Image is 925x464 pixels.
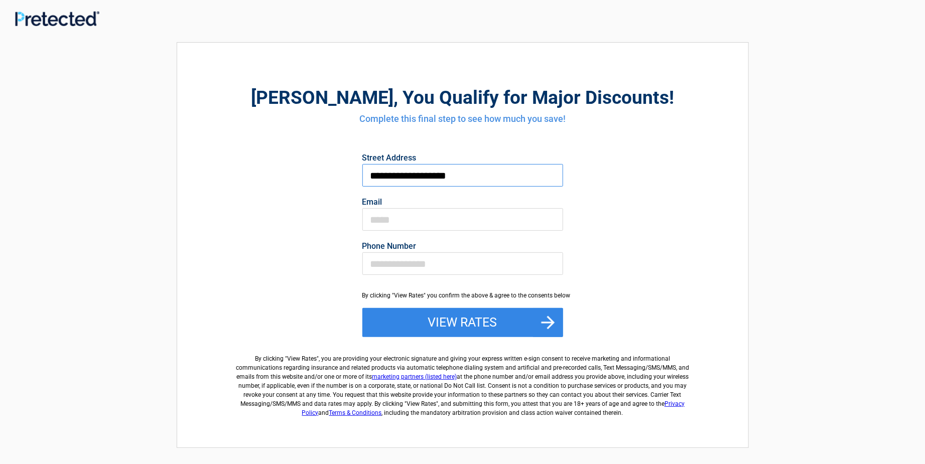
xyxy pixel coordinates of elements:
button: View Rates [362,308,563,337]
a: marketing partners (listed here) [372,373,457,380]
span: [PERSON_NAME] [251,87,393,108]
span: View Rates [287,355,317,362]
img: Main Logo [15,11,99,27]
label: Phone Number [362,242,563,250]
label: Email [362,198,563,206]
a: Terms & Conditions [329,409,382,416]
a: Privacy Policy [302,400,685,416]
h2: , You Qualify for Major Discounts! [232,85,693,110]
h4: Complete this final step to see how much you save! [232,112,693,125]
div: By clicking "View Rates" you confirm the above & agree to the consents below [362,291,563,300]
label: By clicking " ", you are providing your electronic signature and giving your express written e-si... [232,346,693,417]
label: Street Address [362,154,563,162]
